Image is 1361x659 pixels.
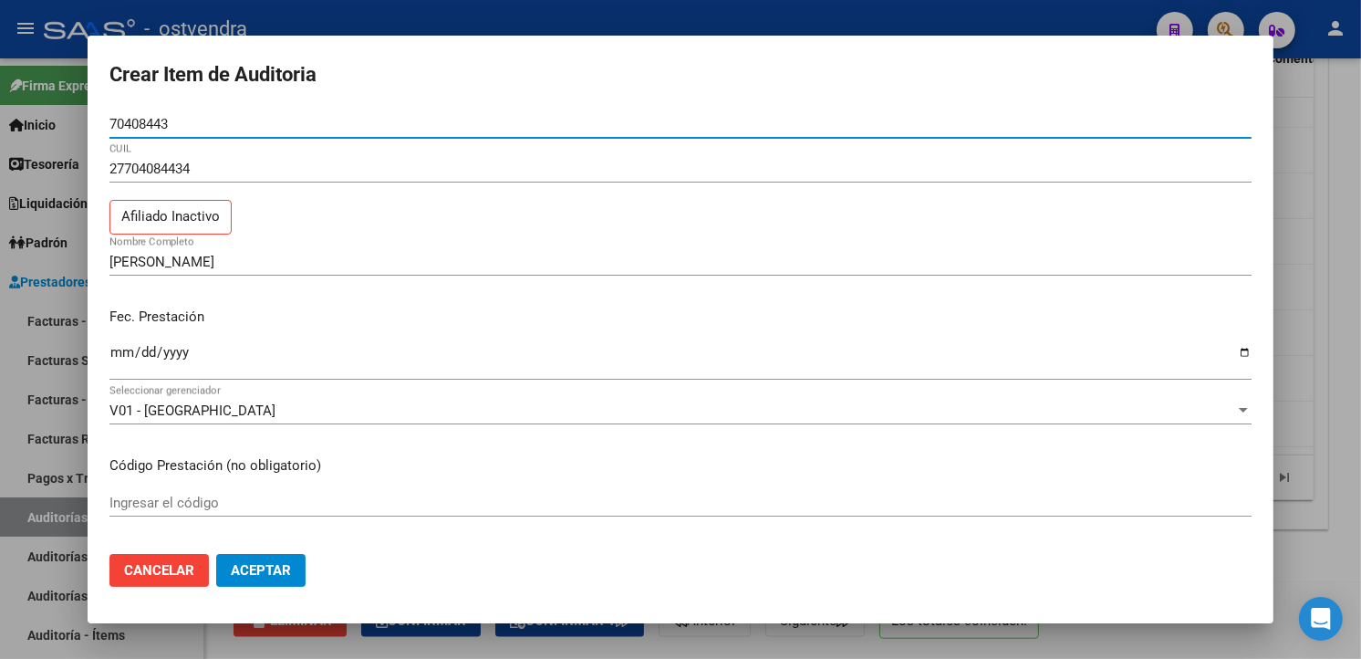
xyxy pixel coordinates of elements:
button: Cancelar [109,554,209,587]
p: Afiliado Inactivo [109,200,232,235]
p: Código Prestación (no obligatorio) [109,455,1252,476]
h2: Crear Item de Auditoria [109,58,1252,92]
span: Cancelar [124,562,194,579]
button: Aceptar [216,554,306,587]
span: Aceptar [231,562,291,579]
div: Open Intercom Messenger [1299,597,1343,641]
span: V01 - [GEOGRAPHIC_DATA] [109,403,275,419]
p: Fec. Prestación [109,307,1252,328]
